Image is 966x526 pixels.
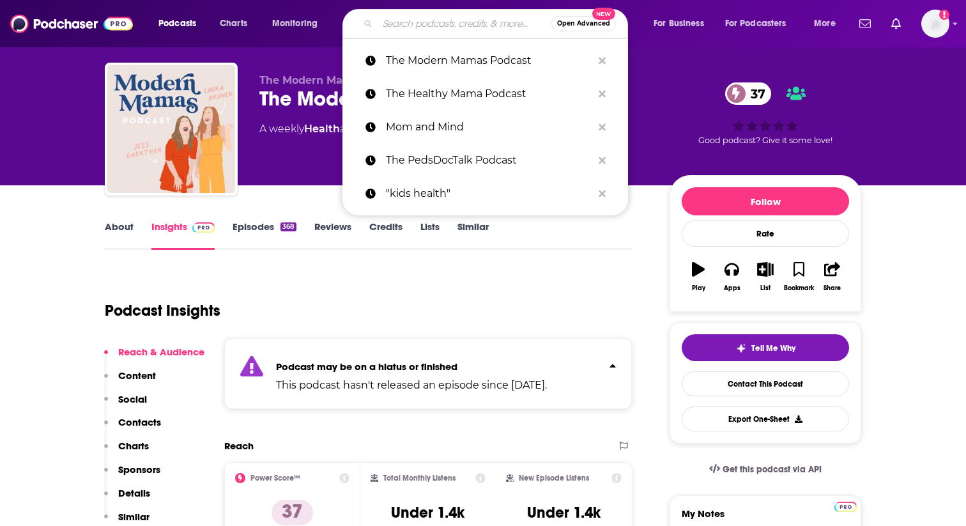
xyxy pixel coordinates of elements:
a: Show notifications dropdown [854,13,876,35]
a: Mom and Mind [342,111,628,144]
button: Bookmark [782,254,815,300]
button: Sponsors [104,463,160,487]
button: Social [104,393,147,417]
a: Charts [211,13,255,34]
a: Contact This Podcast [682,371,849,396]
p: Social [118,393,147,405]
a: Similar [457,220,489,250]
button: Export One-Sheet [682,406,849,431]
span: The Modern Mamas Podcast [259,74,412,86]
button: open menu [263,13,334,34]
button: Show profile menu [921,10,949,38]
p: Charts [118,440,149,452]
button: open menu [717,13,805,34]
span: Podcasts [158,15,196,33]
div: Bookmark [784,284,814,292]
strong: Podcast may be on a hiatus or finished [276,360,457,373]
a: About [105,220,134,250]
button: Share [816,254,849,300]
span: New [592,8,615,20]
a: 37 [725,82,772,105]
a: Reviews [314,220,351,250]
span: Good podcast? Give it some love! [698,135,832,145]
p: The Healthy Mama Podcast [386,77,592,111]
a: Credits [369,220,402,250]
a: "kids health" [342,177,628,210]
a: Lists [420,220,440,250]
h2: Power Score™ [250,474,300,483]
button: open menu [805,13,852,34]
a: InsightsPodchaser Pro [151,220,215,250]
button: open menu [645,13,720,34]
p: The PedsDocTalk Podcast [386,144,592,177]
h3: Under 1.4k [391,503,464,522]
button: tell me why sparkleTell Me Why [682,334,849,361]
p: Similar [118,511,149,523]
span: 37 [738,82,772,105]
span: Logged in as rgertner [921,10,949,38]
p: Reach & Audience [118,346,204,358]
a: Episodes368 [233,220,296,250]
a: Get this podcast via API [699,454,832,485]
div: 368 [280,222,296,231]
p: Mom and Mind [386,111,592,144]
h2: Total Monthly Listens [383,474,456,483]
span: Monitoring [272,15,318,33]
span: For Business [654,15,704,33]
p: Sponsors [118,463,160,476]
p: Details [118,487,150,499]
div: Search podcasts, credits, & more... [355,9,640,38]
button: open menu [149,13,213,34]
div: Rate [682,220,849,247]
svg: Add a profile image [939,10,949,20]
img: The Modern Mamas Podcast [107,65,235,193]
div: A weekly podcast [259,121,438,137]
button: List [749,254,782,300]
button: Details [104,487,150,511]
button: Follow [682,187,849,215]
span: Tell Me Why [751,343,795,353]
p: Content [118,369,156,382]
span: Get this podcast via API [723,464,822,475]
h1: Podcast Insights [105,301,220,320]
p: Contacts [118,416,161,428]
div: Share [824,284,841,292]
img: Podchaser Pro [192,222,215,233]
span: and [340,123,360,135]
button: Charts [104,440,149,463]
p: "kids health" [386,177,592,210]
h2: Reach [224,440,254,452]
span: Open Advanced [557,20,610,27]
h3: Under 1.4k [527,503,601,522]
img: User Profile [921,10,949,38]
button: Apps [715,254,748,300]
div: Play [692,284,705,292]
div: List [760,284,770,292]
span: Charts [220,15,247,33]
button: Content [104,369,156,393]
button: Open AdvancedNew [551,16,616,31]
a: Pro website [834,500,857,512]
div: 37Good podcast? Give it some love! [670,74,861,153]
h2: New Episode Listens [519,474,589,483]
section: Click to expand status details [224,338,632,409]
p: The Modern Mamas Podcast [386,44,592,77]
span: For Podcasters [725,15,786,33]
button: Play [682,254,715,300]
span: More [814,15,836,33]
img: Podchaser - Follow, Share and Rate Podcasts [10,12,133,36]
p: 37 [272,500,313,525]
input: Search podcasts, credits, & more... [378,13,551,34]
img: Podchaser Pro [834,502,857,512]
div: Apps [724,284,740,292]
a: The Healthy Mama Podcast [342,77,628,111]
button: Reach & Audience [104,346,204,369]
a: The PedsDocTalk Podcast [342,144,628,177]
img: tell me why sparkle [736,343,746,353]
a: Health [304,123,340,135]
button: Contacts [104,416,161,440]
a: Show notifications dropdown [886,13,906,35]
a: The Modern Mamas Podcast [342,44,628,77]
